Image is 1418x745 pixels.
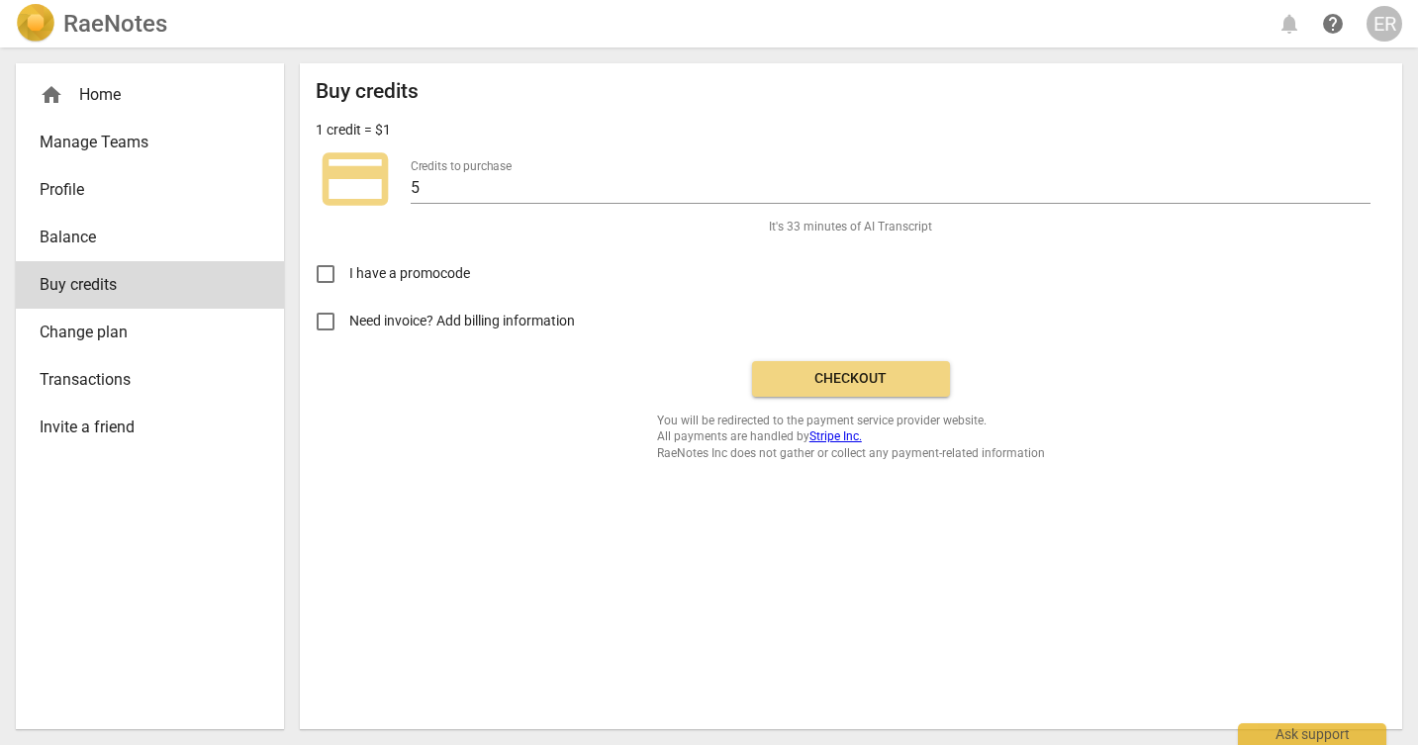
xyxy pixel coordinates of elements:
img: Logo [16,4,55,44]
div: Home [40,83,244,107]
span: Manage Teams [40,131,244,154]
h2: Buy credits [316,79,419,104]
button: Checkout [752,361,950,397]
a: Change plan [16,309,284,356]
a: Stripe Inc. [809,429,862,443]
span: help [1321,12,1345,36]
span: Checkout [768,369,934,389]
span: Balance [40,226,244,249]
span: I have a promocode [349,263,470,284]
span: home [40,83,63,107]
a: Invite a friend [16,404,284,451]
a: Buy credits [16,261,284,309]
button: ER [1367,6,1402,42]
h2: RaeNotes [63,10,167,38]
a: LogoRaeNotes [16,4,167,44]
span: Invite a friend [40,416,244,439]
a: Transactions [16,356,284,404]
span: Profile [40,178,244,202]
span: Transactions [40,368,244,392]
a: Manage Teams [16,119,284,166]
div: Ask support [1238,723,1386,745]
a: Help [1315,6,1351,42]
span: You will be redirected to the payment service provider website. All payments are handled by RaeNo... [657,413,1045,462]
span: credit_card [316,140,395,219]
span: It's 33 minutes of AI Transcript [769,219,932,235]
a: Profile [16,166,284,214]
p: 1 credit = $1 [316,120,391,140]
span: Buy credits [40,273,244,297]
span: Need invoice? Add billing information [349,311,578,331]
a: Balance [16,214,284,261]
label: Credits to purchase [411,160,512,172]
div: Home [16,71,284,119]
span: Change plan [40,321,244,344]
